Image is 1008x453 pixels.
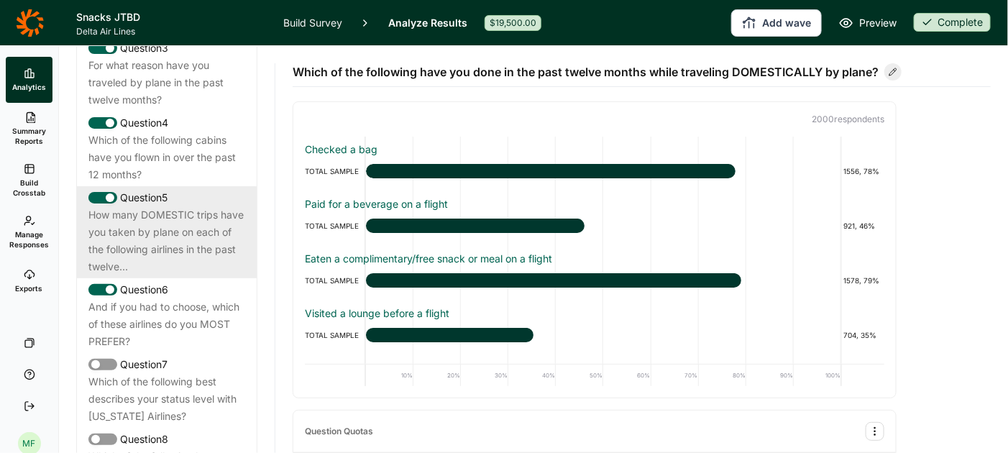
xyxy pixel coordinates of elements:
[76,9,266,26] h1: Snacks JTBD
[6,103,52,155] a: Summary Reports
[293,63,879,81] span: Which of the following have you done in the past twelve months while traveling DOMESTICALLY by pl...
[88,189,245,206] div: Question 5
[305,361,884,375] div: Paid for in-flight Wi-Fi
[839,14,897,32] a: Preview
[16,283,43,293] span: Exports
[12,126,47,146] span: Summary Reports
[485,15,541,31] div: $19,500.00
[88,431,245,448] div: Question 8
[88,373,245,425] div: Which of the following best describes your status level with [US_STATE] Airlines?
[305,197,884,211] div: Paid for a beverage on a flight
[508,365,556,386] div: 40%
[88,206,245,275] div: How many DOMESTIC trips have you taken by plane on each of the following airlines in the past twe...
[6,206,52,258] a: Manage Responses
[699,365,746,386] div: 80%
[461,365,508,386] div: 30%
[6,57,52,103] a: Analytics
[651,365,699,386] div: 70%
[12,178,47,198] span: Build Crosstab
[603,365,651,386] div: 60%
[305,306,884,321] div: Visited a lounge before a flight
[731,9,822,37] button: Add wave
[6,155,52,206] a: Build Crosstab
[366,365,413,386] div: 10%
[556,365,603,386] div: 50%
[859,14,897,32] span: Preview
[88,298,245,350] div: And if you had to choose, which of these airlines do you MOST PREFER?
[794,365,841,386] div: 100%
[413,365,461,386] div: 20%
[9,229,49,250] span: Manage Responses
[305,326,366,344] div: TOTAL SAMPLE
[305,163,366,180] div: TOTAL SAMPLE
[841,217,884,234] div: 921, 46%
[305,114,884,125] p: 2000 respondent s
[305,142,884,157] div: Checked a bag
[88,356,245,373] div: Question 7
[12,82,46,92] span: Analytics
[88,40,245,57] div: Question 3
[914,13,991,32] div: Complete
[841,272,884,289] div: 1578, 79%
[6,258,52,304] a: Exports
[866,422,884,441] button: Quota Options
[305,217,366,234] div: TOTAL SAMPLE
[88,281,245,298] div: Question 6
[841,163,884,180] div: 1556, 78%
[305,252,884,266] div: Eaten a complimentary/free snack or meal on a flight
[88,57,245,109] div: For what reason have you traveled by plane in the past twelve months?
[841,326,884,344] div: 704, 35%
[305,426,373,437] div: Question Quotas
[88,132,245,183] div: Which of the following cabins have you flown in over the past 12 months?
[88,114,245,132] div: Question 4
[76,26,266,37] span: Delta Air Lines
[914,13,991,33] button: Complete
[746,365,794,386] div: 90%
[305,272,366,289] div: TOTAL SAMPLE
